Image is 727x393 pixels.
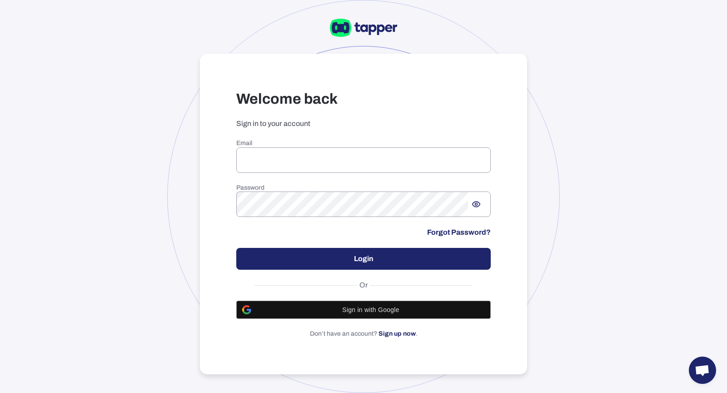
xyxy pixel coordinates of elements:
[689,357,716,384] div: Open chat
[468,196,484,212] button: Show password
[236,248,491,270] button: Login
[378,330,416,337] a: Sign up now
[236,139,491,147] h6: Email
[257,306,485,313] span: Sign in with Google
[236,184,491,192] h6: Password
[357,281,370,290] span: Or
[236,301,491,319] button: Sign in with Google
[427,228,491,237] a: Forgot Password?
[236,330,491,338] p: Don’t have an account? .
[236,119,491,128] p: Sign in to your account
[236,90,491,108] h3: Welcome back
